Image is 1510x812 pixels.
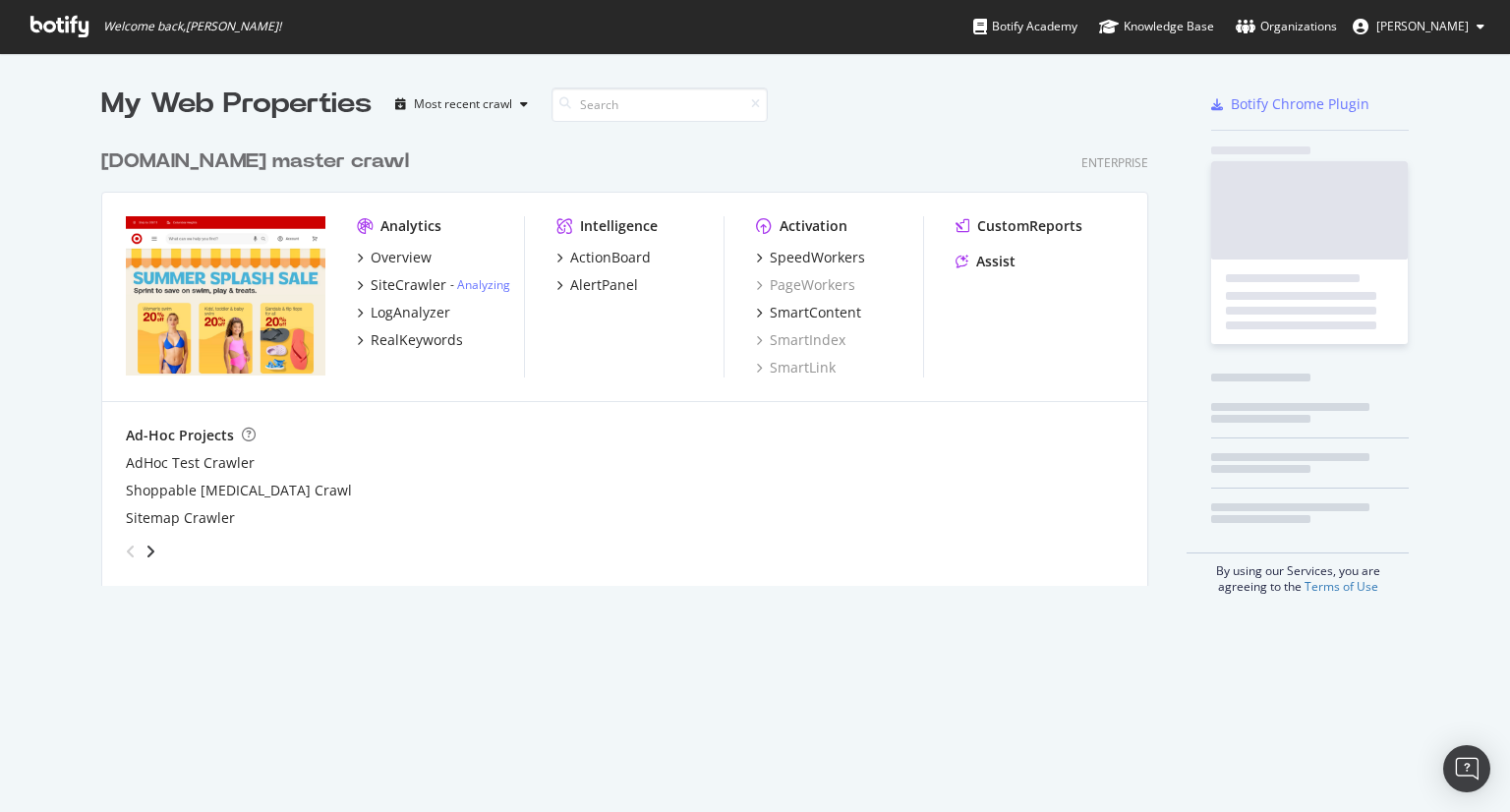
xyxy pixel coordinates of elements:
a: Overview [357,248,432,267]
div: SpeedWorkers [770,248,865,267]
div: Analytics [380,216,441,236]
div: [DOMAIN_NAME] master crawl [101,147,409,176]
span: Welcome back, [PERSON_NAME] ! [103,19,281,34]
div: Botify Chrome Plugin [1231,94,1369,114]
div: SmartContent [770,303,861,322]
a: SmartIndex [756,330,845,350]
a: CustomReports [956,216,1082,236]
a: RealKeywords [357,330,463,350]
a: SmartLink [756,358,836,377]
div: Open Intercom Messenger [1443,745,1490,792]
button: Most recent crawl [387,88,536,120]
a: Analyzing [457,276,510,293]
div: Most recent crawl [414,98,512,110]
div: Assist [976,252,1016,271]
a: ActionBoard [556,248,651,267]
a: AdHoc Test Crawler [126,453,255,473]
a: [DOMAIN_NAME] master crawl [101,147,417,176]
div: CustomReports [977,216,1082,236]
a: Sitemap Crawler [126,508,235,528]
span: Chandana Yandamuri [1376,18,1469,34]
img: www.target.com [126,216,325,376]
a: Shoppable [MEDICAL_DATA] Crawl [126,481,352,500]
div: Enterprise [1081,154,1148,171]
div: LogAnalyzer [371,303,450,322]
button: [PERSON_NAME] [1337,11,1500,42]
a: PageWorkers [756,275,855,295]
a: AlertPanel [556,275,638,295]
a: LogAnalyzer [357,303,450,322]
a: Botify Chrome Plugin [1211,94,1369,114]
div: Intelligence [580,216,658,236]
div: ActionBoard [570,248,651,267]
div: grid [101,124,1164,586]
div: By using our Services, you are agreeing to the [1187,552,1409,595]
div: Knowledge Base [1099,17,1214,36]
div: Botify Academy [973,17,1077,36]
div: RealKeywords [371,330,463,350]
a: SmartContent [756,303,861,322]
div: SiteCrawler [371,275,446,295]
div: angle-left [118,536,144,567]
a: SiteCrawler- Analyzing [357,275,510,295]
div: AlertPanel [570,275,638,295]
a: Terms of Use [1305,578,1378,595]
a: SpeedWorkers [756,248,865,267]
div: - [450,276,510,293]
div: Ad-Hoc Projects [126,426,234,445]
a: Assist [956,252,1016,271]
div: Activation [780,216,847,236]
input: Search [552,87,768,122]
div: My Web Properties [101,85,372,124]
div: Overview [371,248,432,267]
div: angle-right [144,542,157,561]
div: Organizations [1236,17,1337,36]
